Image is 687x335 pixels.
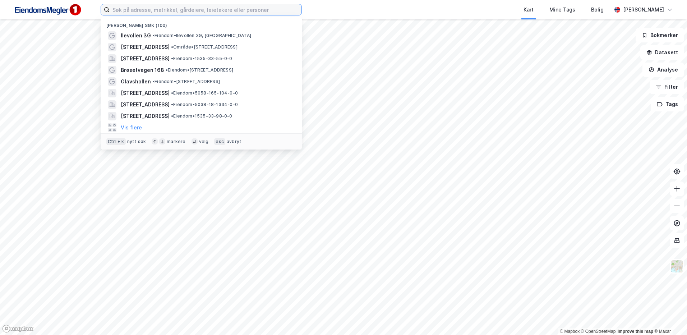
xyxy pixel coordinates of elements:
span: • [171,56,173,61]
span: Eiendom • [STREET_ADDRESS] [166,67,233,73]
div: avbryt [227,139,241,144]
img: F4PB6Px+NJ5v8B7XTbfpPpyloAAAAASUVORK5CYII= [11,2,83,18]
div: markere [167,139,185,144]
span: [STREET_ADDRESS] [121,100,170,109]
div: Bolig [591,5,604,14]
span: Brøsetvegen 168 [121,66,164,74]
span: • [152,79,155,84]
span: Eiendom • 1535-33-55-0-0 [171,56,232,61]
span: Eiendom • 1535-33-98-0-0 [171,113,232,119]
div: Mine Tags [549,5,575,14]
span: • [171,90,173,96]
input: Søk på adresse, matrikkel, gårdeiere, leietakere eller personer [110,4,301,15]
iframe: Chat Widget [651,300,687,335]
span: Eiendom • 5038-18-1334-0-0 [171,102,238,107]
div: Kart [524,5,534,14]
div: [PERSON_NAME] [623,5,664,14]
div: [PERSON_NAME] søk (100) [101,17,302,30]
span: • [152,33,155,38]
div: Kontrollprogram for chat [651,300,687,335]
span: Område • [STREET_ADDRESS] [171,44,238,50]
span: Olavshallen [121,77,151,86]
span: Eiendom • 5058-165-104-0-0 [171,90,238,96]
span: • [166,67,168,73]
span: • [171,102,173,107]
span: • [171,113,173,119]
span: Eiendom • [STREET_ADDRESS] [152,79,220,84]
button: Vis flere [121,123,142,132]
span: [STREET_ADDRESS] [121,43,170,51]
span: [STREET_ADDRESS] [121,89,170,97]
div: esc [214,138,225,145]
div: nytt søk [127,139,146,144]
div: Ctrl + k [106,138,126,145]
span: [STREET_ADDRESS] [121,54,170,63]
div: velg [199,139,209,144]
span: • [171,44,173,50]
span: [STREET_ADDRESS] [121,112,170,120]
span: Eiendom • Ilevollen 3G, [GEOGRAPHIC_DATA] [152,33,251,38]
span: Ilevollen 3G [121,31,151,40]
